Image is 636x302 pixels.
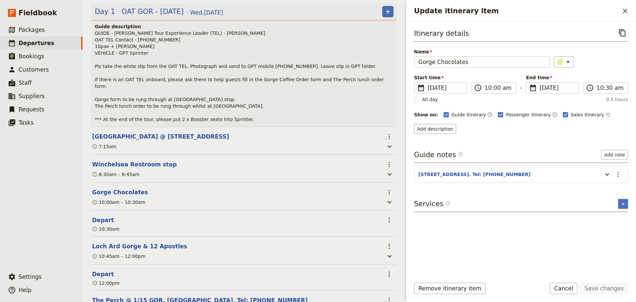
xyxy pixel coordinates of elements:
[92,216,114,224] button: Edit this itinerary item
[19,119,34,126] span: Tasks
[92,133,229,141] button: Edit this itinerary item
[619,5,631,17] button: Close drawer
[92,242,187,250] button: Edit this itinerary item
[485,84,512,92] input: ​
[617,27,628,38] button: Copy itinerary item
[384,187,395,198] button: Actions
[19,93,45,99] span: Suppliers
[95,23,394,30] h4: Guide description
[417,84,425,92] span: ​
[458,152,463,157] span: ​
[19,106,44,113] span: Requests
[92,253,145,260] div: 10:45am – 12:00pm
[19,53,44,60] span: Bookings
[571,111,604,118] span: Sales itinerary
[92,270,114,278] button: Edit this itinerary item
[414,199,450,209] h3: Services
[92,188,148,196] button: Edit this itinerary item
[428,84,463,92] span: [DATE]
[458,152,463,160] span: ​
[92,171,139,178] div: 8:30am – 8:45am
[95,30,394,123] p: GUIDE - [PERSON_NAME] Tour Experience Leader (TEL) - [PERSON_NAME] OAT TEL Contact - [PHONE_NUMBE...
[190,9,223,17] span: Wed , [DATE]
[414,6,619,16] h2: Update itinerary item
[122,7,184,17] span: OAT GOR - [DATE]
[384,214,395,226] button: Actions
[526,74,579,81] span: End time
[506,111,551,118] span: Passenger itinerary
[384,269,395,280] button: Actions
[92,199,145,206] div: 10:00am – 10:30am
[418,171,530,178] button: [STREET_ADDRESS]. Tel: [PHONE_NUMBER]
[586,84,594,92] span: ​
[19,66,49,73] span: Customers
[445,201,450,206] span: ​
[552,111,557,119] button: Time shown on passenger itinerary
[612,169,624,180] button: Actions
[19,8,57,18] span: Fieldbook
[19,273,42,280] span: Settings
[606,111,611,119] button: Time not shown on sales itinerary
[557,58,572,66] div: ​
[95,7,223,17] button: Edit day information
[384,159,395,170] button: Actions
[580,283,628,294] button: Save changes
[92,143,117,150] div: 7:15am
[19,80,32,86] span: Staff
[414,48,550,55] span: Name
[414,111,438,118] div: Show on:
[19,40,54,46] span: Departures
[601,150,628,160] button: Add note
[19,287,31,293] span: Help
[422,96,438,103] span: All day
[414,283,486,294] button: Remove itinerary item
[618,199,628,209] button: Add service inclusion
[92,280,120,286] div: 12:00pm
[554,56,574,68] button: ​
[384,131,395,142] button: Actions
[550,283,578,294] button: Cancel
[414,124,456,134] button: Add description
[19,27,45,33] span: Packages
[606,96,628,103] span: 0.5 hours
[414,56,550,68] input: Name
[487,111,493,119] button: Time shown on guide itinerary
[520,84,522,93] span: -
[382,6,394,17] button: Add
[597,84,624,92] input: ​
[414,29,469,38] h3: Itinerary details
[92,226,120,232] div: 10:30am
[540,84,575,92] span: [DATE]
[414,150,463,160] h3: Guide notes
[414,74,467,81] span: Start time
[384,241,395,252] button: Actions
[451,111,486,118] span: Guide itinerary
[445,201,450,209] span: ​
[95,7,115,17] span: Day 1
[92,160,177,168] button: Edit this itinerary item
[529,84,537,92] span: ​
[474,84,482,92] span: ​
